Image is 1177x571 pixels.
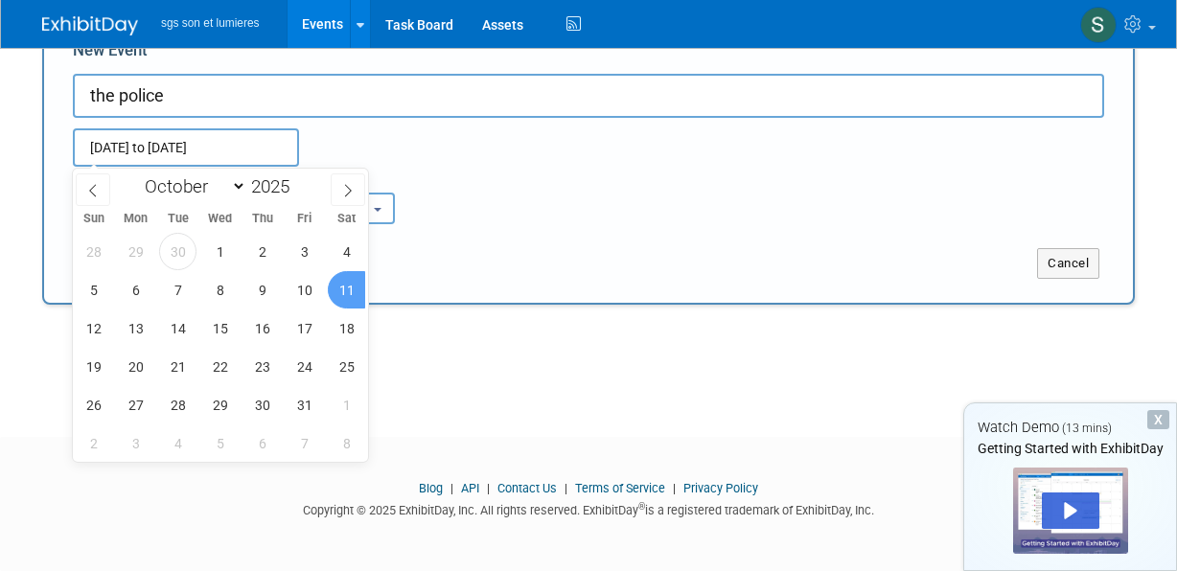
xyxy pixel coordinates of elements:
span: November 4, 2025 [159,424,196,462]
span: October 3, 2025 [286,233,323,270]
span: September 29, 2025 [117,233,154,270]
span: October 6, 2025 [117,271,154,308]
select: Month [136,174,246,198]
span: (13 mins) [1062,422,1112,435]
button: Cancel [1037,248,1099,279]
a: Blog [419,481,443,495]
span: November 2, 2025 [75,424,112,462]
span: | [560,481,572,495]
div: Dismiss [1147,410,1169,429]
img: ExhibitDay [42,16,138,35]
span: Sat [326,213,368,225]
span: Thu [242,213,284,225]
span: November 3, 2025 [117,424,154,462]
span: October 28, 2025 [159,386,196,423]
span: October 21, 2025 [159,348,196,385]
span: October 24, 2025 [286,348,323,385]
span: October 7, 2025 [159,271,196,308]
span: November 6, 2025 [243,424,281,462]
span: September 30, 2025 [159,233,196,270]
input: Year [246,175,304,197]
span: November 8, 2025 [328,424,365,462]
span: October 12, 2025 [75,309,112,347]
span: October 1, 2025 [201,233,239,270]
span: Tue [157,213,199,225]
span: October 18, 2025 [328,309,365,347]
span: October 22, 2025 [201,348,239,385]
span: November 1, 2025 [328,386,365,423]
span: October 29, 2025 [201,386,239,423]
span: November 5, 2025 [201,424,239,462]
a: Privacy Policy [683,481,758,495]
input: Start Date - End Date [73,128,299,167]
span: October 13, 2025 [117,309,154,347]
span: October 26, 2025 [75,386,112,423]
span: October 19, 2025 [75,348,112,385]
span: October 23, 2025 [243,348,281,385]
label: New Event [73,39,148,69]
span: October 17, 2025 [286,309,323,347]
div: Getting Started with ExhibitDay [964,439,1176,458]
img: Steeve Gauvin [1080,7,1117,43]
span: | [668,481,681,495]
div: Watch Demo [964,418,1176,438]
span: | [482,481,495,495]
span: Mon [115,213,157,225]
div: Participation: [265,167,427,192]
span: October 2, 2025 [243,233,281,270]
span: sgs son et lumieres [161,16,259,30]
span: October 15, 2025 [201,309,239,347]
span: October 8, 2025 [201,271,239,308]
span: October 30, 2025 [243,386,281,423]
sup: ® [638,501,645,512]
span: Fri [284,213,326,225]
span: October 16, 2025 [243,309,281,347]
a: Terms of Service [575,481,665,495]
a: Contact Us [497,481,557,495]
span: October 20, 2025 [117,348,154,385]
div: Attendance / Format: [73,167,236,192]
span: October 31, 2025 [286,386,323,423]
span: October 14, 2025 [159,309,196,347]
span: October 10, 2025 [286,271,323,308]
span: October 5, 2025 [75,271,112,308]
span: Sun [73,213,115,225]
span: October 27, 2025 [117,386,154,423]
span: October 11, 2025 [328,271,365,308]
div: Play [1042,492,1099,529]
span: November 7, 2025 [286,424,323,462]
span: Wed [199,213,242,225]
span: October 4, 2025 [328,233,365,270]
input: Name of Trade Show / Conference [73,74,1104,118]
span: October 9, 2025 [243,271,281,308]
span: | [446,481,458,495]
a: API [461,481,479,495]
span: October 25, 2025 [328,348,365,385]
span: September 28, 2025 [75,233,112,270]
